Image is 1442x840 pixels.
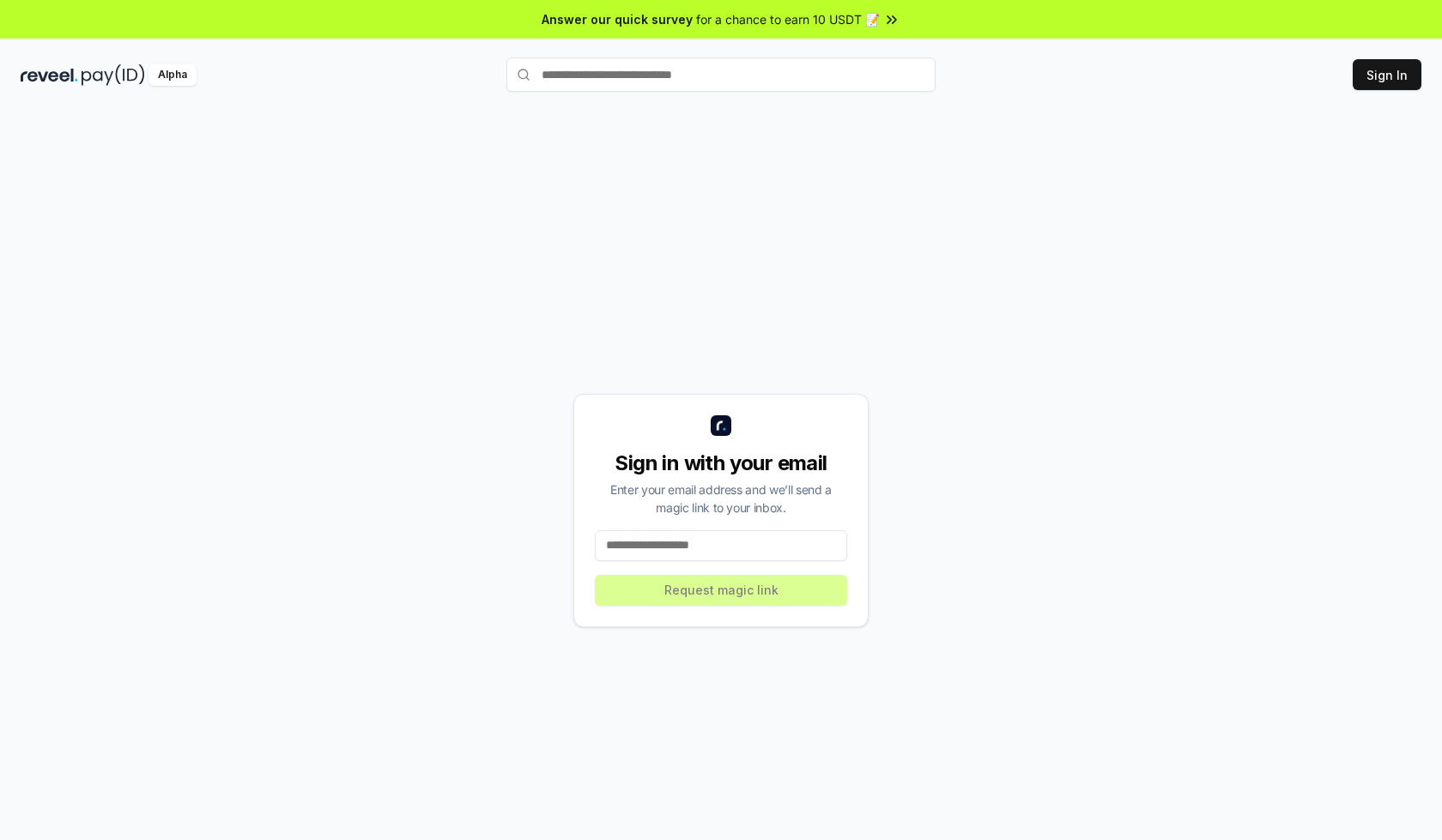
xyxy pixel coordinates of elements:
[711,415,731,436] img: logo_small
[696,10,880,28] span: for a chance to earn 10 USDT 📝
[1353,59,1421,90] button: Sign In
[542,10,693,28] span: Answer our quick survey
[21,64,78,86] img: reveel_dark
[82,64,145,86] img: pay_id
[595,480,847,517] div: Enter your email address and we’ll send a magic link to your inbox.
[148,64,197,86] div: Alpha
[595,450,847,477] div: Sign in with your email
